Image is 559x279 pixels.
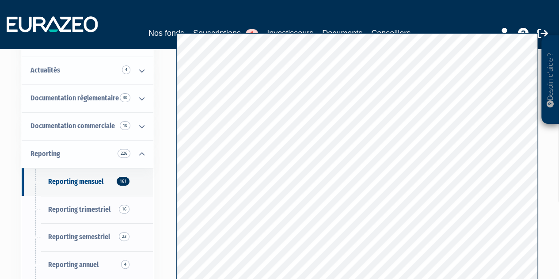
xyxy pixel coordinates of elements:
span: Documentation commerciale [30,122,115,130]
span: Reporting [30,149,60,158]
span: 4 [122,65,130,74]
a: Nos fonds [148,27,184,39]
a: Actualités 4 [22,57,153,84]
span: Reporting trimestriel [48,205,110,214]
a: Documentation règlementaire 30 [22,84,153,112]
a: Reporting semestriel23 [22,223,153,251]
span: 226 [118,149,130,158]
span: 4 [121,260,129,269]
a: Reporting mensuel161 [22,168,153,196]
a: Documentation commerciale 10 [22,112,153,140]
span: Reporting semestriel [48,233,110,241]
span: 30 [120,93,130,102]
span: 23 [119,232,129,241]
span: Reporting annuel [48,260,99,269]
span: Actualités [30,66,60,74]
a: Reporting 226 [22,140,153,168]
span: 10 [120,121,130,130]
span: Reporting mensuel [48,177,103,186]
span: 161 [117,177,129,186]
span: Documentation règlementaire [30,94,119,102]
img: 1732889491-logotype_eurazeo_blanc_rvb.png [7,16,98,32]
p: Besoin d'aide ? [545,40,555,120]
a: Reporting annuel4 [22,251,153,279]
a: Reporting trimestriel16 [22,196,153,224]
span: 16 [119,205,129,214]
